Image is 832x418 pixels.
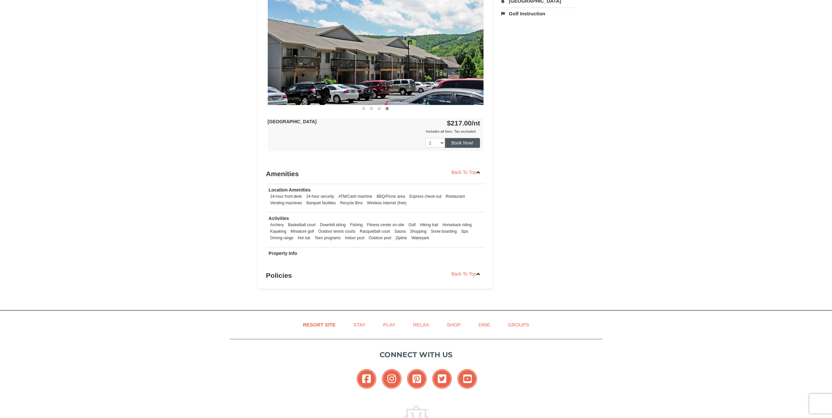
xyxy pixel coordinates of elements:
div: Includes all fees. Tax excluded. [268,128,480,135]
li: Outdoor tennis courts [316,228,357,235]
strong: Location Amenities [269,187,311,192]
li: Hot tub [296,235,312,241]
a: Back To Top [447,167,485,177]
li: Zipline [394,235,409,241]
a: Golf Instruction [501,8,574,20]
p: Connect with us [230,349,603,360]
li: Indoor pool [343,235,366,241]
li: Wireless Internet (free) [365,200,408,206]
li: Snow boarding [429,228,458,235]
li: Basketball court [286,222,317,228]
li: Fitness center on-site [365,222,406,228]
a: Groups [500,317,537,332]
li: Waterpark [410,235,431,241]
strong: $217.00 [447,119,480,127]
a: Resort Site [295,317,344,332]
a: Dine [470,317,498,332]
li: Vending machines [269,200,304,206]
li: Hiking trail [418,222,440,228]
li: Horseback riding [441,222,473,228]
li: Shopping [408,228,428,235]
li: Outdoor pool [367,235,393,241]
a: Shop [439,317,469,332]
strong: [GEOGRAPHIC_DATA] [268,119,317,124]
li: Fishing [348,222,364,228]
strong: Property Info [269,251,297,256]
li: Downhill skiing [318,222,348,228]
li: Sauna [393,228,407,235]
li: Driving range [269,235,295,241]
a: Stay [345,317,374,332]
li: Golf [407,222,417,228]
li: Recycle Bins [338,200,364,206]
li: Express check-out [408,193,443,200]
a: Back To Top [447,269,485,279]
h3: Amenities [266,167,485,180]
a: Play [375,317,403,332]
li: 24-hour front desk [269,193,304,200]
li: BBQ/Picnic area [375,193,407,200]
h3: Policies [266,269,485,282]
li: Restaurant [444,193,466,200]
li: Archery [269,222,285,228]
li: Spa [459,228,469,235]
li: 24-hour security [304,193,335,200]
li: Kayaking [269,228,288,235]
li: Miniature golf [289,228,315,235]
li: Banquet facilities [305,200,337,206]
li: ATM/Cash machine [337,193,374,200]
li: Racquetball court [358,228,392,235]
button: Book Now! [445,138,480,148]
strong: Activities [269,216,289,221]
span: /nt [472,119,480,127]
li: Teen programs [313,235,342,241]
a: Relax [405,317,437,332]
